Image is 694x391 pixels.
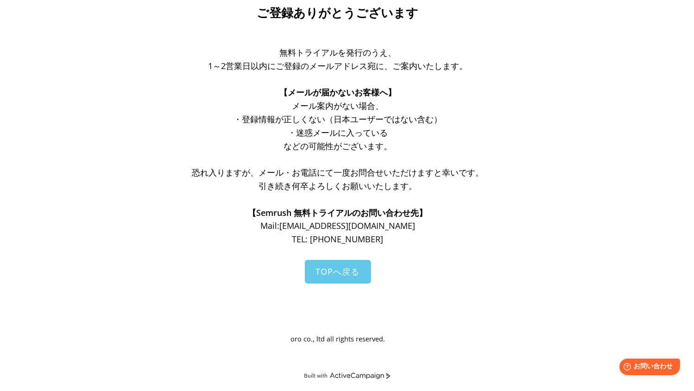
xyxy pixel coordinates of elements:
span: 無料トライアルを発行のうえ、 [279,47,396,58]
span: ・迷惑メールに入っている [288,127,388,138]
iframe: Help widget launcher [612,355,684,381]
span: 恐れ入りますが、メール・お電話にて一度お問合せいただけますと幸いです。 [192,167,484,178]
span: 引き続き何卒よろしくお願いいたします。 [259,180,417,191]
span: TEL: [PHONE_NUMBER] [292,233,384,245]
span: 1～2営業日以内にご登録のメールアドレス宛に、ご案内いたします。 [208,60,467,71]
span: メール案内がない場合、 [292,100,384,111]
span: 【メールが届かないお客様へ】 [279,87,396,98]
span: などの可能性がございます。 [284,140,392,151]
span: ご登録ありがとうございます [257,6,419,20]
div: Built with [304,372,328,379]
span: TOPへ戻る [316,266,360,277]
a: TOPへ戻る [305,260,371,284]
span: Mail: [EMAIL_ADDRESS][DOMAIN_NAME] [260,220,415,231]
span: oro co., ltd all rights reserved. [290,334,385,343]
span: ・登録情報が正しくない（日本ユーザーではない含む） [233,114,442,125]
span: 【Semrush 無料トライアルのお問い合わせ先】 [248,207,428,218]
